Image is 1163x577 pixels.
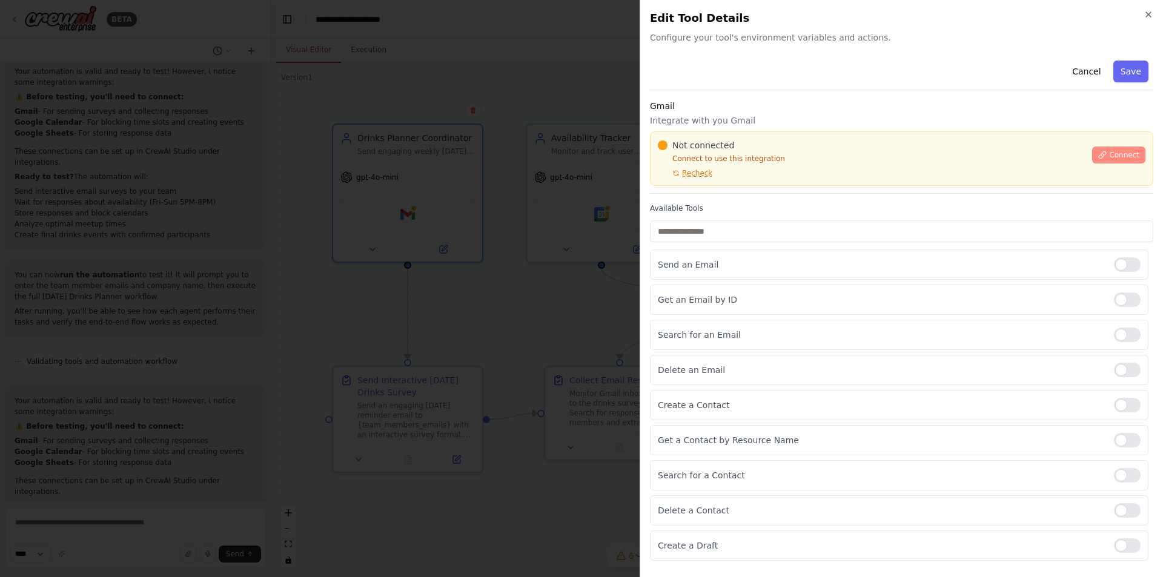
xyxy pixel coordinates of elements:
[650,31,1153,44] span: Configure your tool's environment variables and actions.
[1065,61,1108,82] button: Cancel
[658,259,1104,271] p: Send an Email
[658,154,1085,163] p: Connect to use this integration
[650,114,1153,127] p: Integrate with you Gmail
[658,539,1104,552] p: Create a Draft
[658,364,1104,376] p: Delete an Email
[682,168,712,178] span: Recheck
[658,469,1104,481] p: Search for a Contact
[650,10,1153,27] h2: Edit Tool Details
[658,329,1104,341] p: Search for an Email
[658,434,1104,446] p: Get a Contact by Resource Name
[1113,61,1148,82] button: Save
[658,168,712,178] button: Recheck
[658,294,1104,306] p: Get an Email by ID
[672,139,734,151] span: Not connected
[658,399,1104,411] p: Create a Contact
[658,504,1104,516] p: Delete a Contact
[650,203,1153,213] label: Available Tools
[650,100,1153,112] h3: Gmail
[1092,147,1145,163] button: Connect
[1109,150,1139,160] span: Connect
